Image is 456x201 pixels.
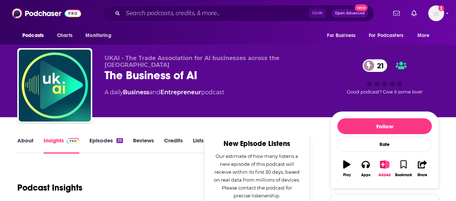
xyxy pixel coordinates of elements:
[428,5,444,21] button: Show profile menu
[160,89,201,96] a: Entrepreneur
[408,7,420,19] a: Show notifications dropdown
[428,5,444,21] span: Logged in as sally.brown
[390,7,403,19] a: Show notifications dropdown
[44,137,79,154] a: InsightsPodchaser Pro
[17,182,83,193] h1: Podcast Insights
[356,156,375,182] button: Apps
[355,4,368,11] span: New
[213,140,301,148] h2: New Episode Listens
[337,156,356,182] button: Play
[363,59,388,72] a: 21
[438,5,444,11] svg: Add a profile image
[67,138,79,144] img: Podchaser Pro
[133,137,154,154] a: Reviews
[370,59,388,72] span: 21
[17,29,53,42] button: open menu
[17,137,34,154] a: About
[52,29,77,42] a: Charts
[123,89,149,96] a: Business
[364,29,414,42] button: open menu
[394,156,413,182] button: Bookmark
[149,89,160,96] span: and
[164,137,183,154] a: Credits
[213,152,301,200] p: Our estimate of how many listens a new episode of this podcast will receive within its first 30 d...
[395,173,412,177] div: Bookmark
[417,173,427,177] div: Share
[105,88,224,97] div: A daily podcast
[347,89,422,95] span: Good podcast? Give it some love!
[417,31,430,41] span: More
[57,31,72,41] span: Charts
[12,6,81,20] img: Podchaser - Follow, Share and Rate Podcasts
[116,138,123,143] div: 25
[343,173,351,177] div: Play
[327,31,355,41] span: For Business
[369,31,403,41] span: For Podcasters
[335,12,365,15] span: Open Advanced
[413,156,432,182] button: Share
[378,173,391,177] div: Added
[80,29,120,42] button: open menu
[331,55,439,99] div: 21Good podcast? Give it some love!
[332,9,368,18] button: Open AdvancedNew
[337,118,432,134] button: Follow
[85,31,111,41] span: Monitoring
[428,5,444,21] img: User Profile
[309,9,326,18] span: Ctrl K
[89,137,123,154] a: Episodes25
[22,31,44,41] span: Podcasts
[123,8,309,19] input: Search podcasts, credits, & more...
[337,137,432,152] div: Rate
[103,5,374,22] div: Search podcasts, credits, & more...
[361,173,371,177] div: Apps
[375,156,394,182] button: Added
[193,137,211,154] a: Lists1
[19,50,91,122] img: The Business of AI
[322,29,364,42] button: open menu
[105,55,279,68] span: UKAI - The Trade Association for AI businesses across the [GEOGRAPHIC_DATA]
[412,29,439,42] button: open menu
